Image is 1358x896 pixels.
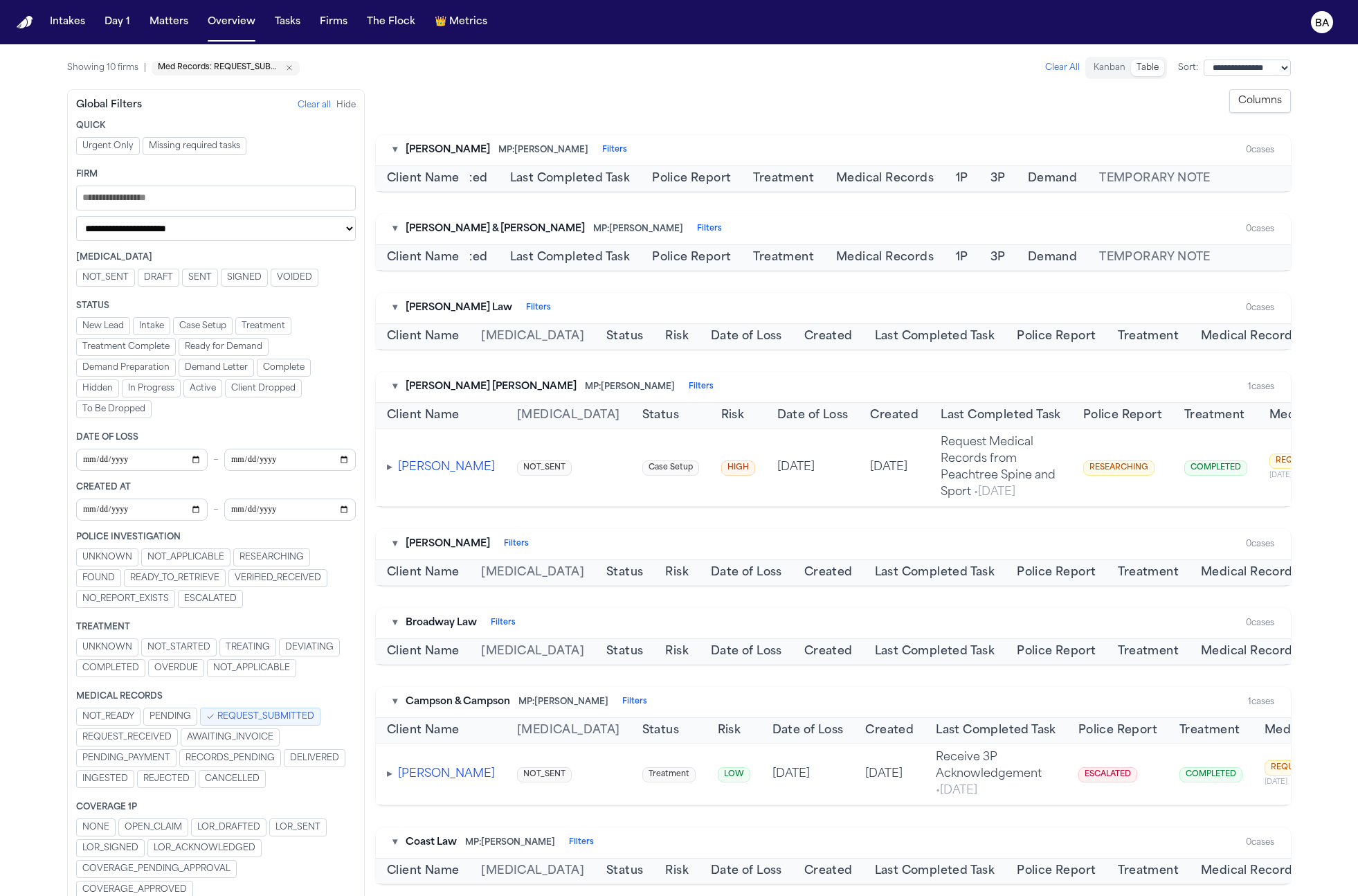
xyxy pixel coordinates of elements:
button: OPEN_CLAIM [118,818,188,836]
span: Client Name [387,863,459,879]
span: UNKNOWN [82,642,132,653]
span: FOUND [82,573,115,584]
span: 3P [990,170,1006,187]
span: LOR_DRAFTED [197,822,260,833]
button: VOIDED [271,269,318,287]
span: Date of Loss [711,328,782,345]
span: Last Completed Task [510,249,631,266]
span: RESEARCHING [239,552,304,563]
button: Medical Records [836,249,934,266]
span: INGESTED [82,773,128,785]
span: LOR_ACKNOWLEDGED [154,843,255,854]
button: Risk [665,643,689,660]
span: PENDING_PAYMENT [82,753,170,764]
span: Treatment [1184,407,1245,424]
button: Created [870,407,918,424]
button: Risk [718,722,741,739]
button: REQUEST_SUBMITTED [200,708,320,726]
button: Medical Records [1201,328,1298,345]
span: Treatment [242,321,285,332]
span: Medical Records [836,170,934,187]
span: Client Name [387,170,459,187]
button: Kanban [1088,60,1131,76]
button: Created [804,564,853,581]
button: INGESTED [76,770,134,788]
span: Demand [1028,170,1077,187]
button: Demand Preparation [76,359,176,377]
button: Filters [697,224,722,235]
button: CANCELLED [199,770,266,788]
button: OVERDUE [148,659,204,677]
button: Intake [133,317,170,335]
button: Risk [665,564,689,581]
button: To Be Dropped [76,400,152,418]
span: SENT [188,272,212,283]
button: Missing required tasks [143,137,246,155]
span: Last Completed Task [510,170,631,187]
span: Last Completed Task [875,863,995,879]
button: Created [804,643,853,660]
span: Date of Loss [711,863,782,879]
button: 1P [956,170,968,187]
button: SIGNED [221,269,268,287]
button: Police Report [652,170,731,187]
button: Ready for Demand [179,338,269,356]
button: Remove Med Records: REQUEST_SUBMITTED [158,63,293,73]
span: Hidden [82,383,113,394]
button: Treatment [753,170,814,187]
button: Toggle firm section [392,836,397,850]
button: Toggle firm section [392,222,397,236]
button: PENDING_PAYMENT [76,749,176,767]
button: Last Completed Task [941,407,1061,424]
span: Treatment [753,249,814,266]
button: Last Completed Task [875,328,995,345]
button: LOR_DRAFTED [191,818,266,836]
button: Created [440,249,488,266]
a: Home [17,16,33,29]
span: NONE [82,822,109,833]
button: Expand tasks [387,766,392,782]
button: Active [183,379,222,397]
button: UNKNOWN [76,638,138,656]
button: NOT_APPLICABLE [207,659,296,677]
button: Police Report [1017,643,1096,660]
span: REQUEST_RECEIVED [82,732,172,743]
button: NOT_APPLICABLE [141,548,230,566]
button: Status [642,722,679,739]
span: RECORDS_PENDING [185,753,275,764]
span: Created [804,863,853,879]
span: Treatment [1118,863,1179,879]
button: Hidden [76,379,119,397]
span: READY_TO_RETRIEVE [130,573,219,584]
span: Status [642,407,679,424]
span: DRAFT [144,272,173,283]
span: DEVIATING [285,642,334,653]
a: Firms [314,10,353,35]
button: Intakes [44,10,91,35]
span: Created [865,722,914,739]
button: LOR_ACKNOWLEDGED [147,839,262,857]
span: Date of Loss [772,722,844,739]
span: VOIDED [277,272,312,283]
button: crownMetrics [429,10,493,35]
button: DRAFT [138,269,179,287]
button: Urgent Only [76,137,140,155]
button: Police Report [1017,863,1096,879]
button: The Flock [361,10,421,35]
span: Treatment [1118,564,1179,581]
button: Filters [622,697,647,708]
span: REQUEST_SUBMITTED [217,711,314,722]
button: Filters [602,145,627,156]
button: Demand [1028,249,1077,266]
button: Police Report [652,249,731,266]
button: Treatment [1118,643,1179,660]
button: Table [1131,60,1164,76]
button: Treatment [235,317,291,335]
button: Date of Loss [711,643,782,660]
button: Status [606,328,643,345]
